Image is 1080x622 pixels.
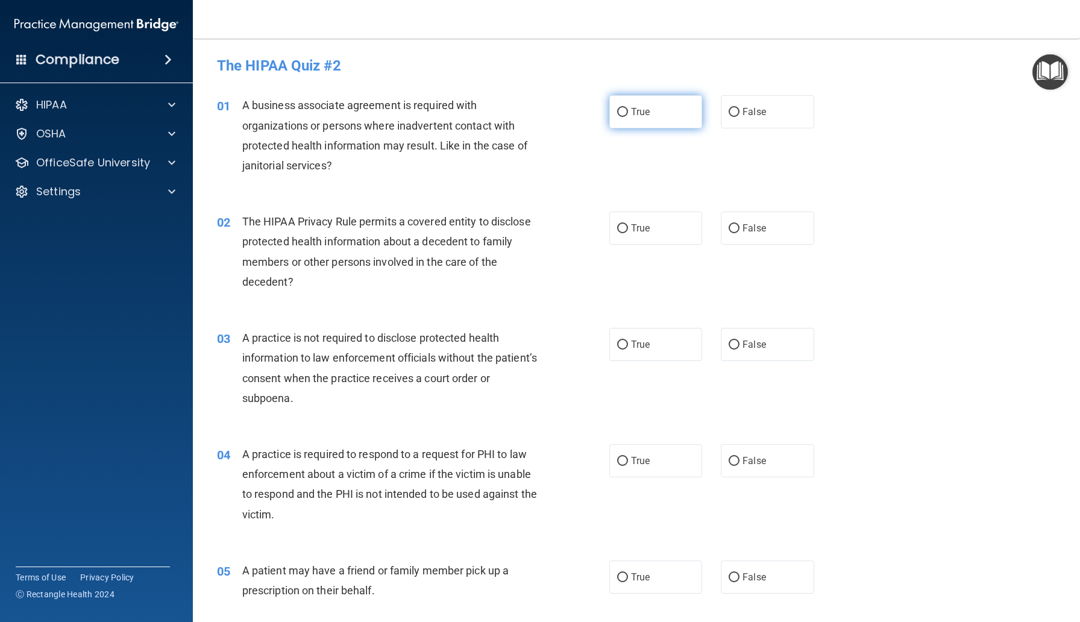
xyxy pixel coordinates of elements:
input: False [729,573,739,582]
span: True [631,571,650,583]
span: 02 [217,215,230,230]
img: PMB logo [14,13,178,37]
input: False [729,457,739,466]
a: OSHA [14,127,175,141]
a: HIPAA [14,98,175,112]
span: False [742,339,766,350]
p: OfficeSafe University [36,155,150,170]
h4: Compliance [36,51,119,68]
input: False [729,108,739,117]
span: 05 [217,564,230,579]
span: False [742,571,766,583]
button: Open Resource Center [1032,54,1068,90]
span: 04 [217,448,230,462]
span: True [631,222,650,234]
span: True [631,339,650,350]
input: True [617,341,628,350]
span: True [631,455,650,466]
p: Settings [36,184,81,199]
span: True [631,106,650,118]
span: A practice is not required to disclose protected health information to law enforcement officials ... [242,331,537,404]
input: True [617,573,628,582]
input: True [617,457,628,466]
a: Terms of Use [16,571,66,583]
span: A business associate agreement is required with organizations or persons where inadvertent contac... [242,99,527,172]
input: False [729,224,739,233]
span: The HIPAA Privacy Rule permits a covered entity to disclose protected health information about a ... [242,215,531,288]
h4: The HIPAA Quiz #2 [217,58,1056,74]
span: 03 [217,331,230,346]
span: False [742,222,766,234]
p: OSHA [36,127,66,141]
span: False [742,455,766,466]
input: True [617,108,628,117]
p: HIPAA [36,98,67,112]
span: Ⓒ Rectangle Health 2024 [16,588,115,600]
span: False [742,106,766,118]
input: True [617,224,628,233]
input: False [729,341,739,350]
span: A practice is required to respond to a request for PHI to law enforcement about a victim of a cri... [242,448,537,521]
span: 01 [217,99,230,113]
a: Settings [14,184,175,199]
a: OfficeSafe University [14,155,175,170]
a: Privacy Policy [80,571,134,583]
span: A patient may have a friend or family member pick up a prescription on their behalf. [242,564,509,597]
